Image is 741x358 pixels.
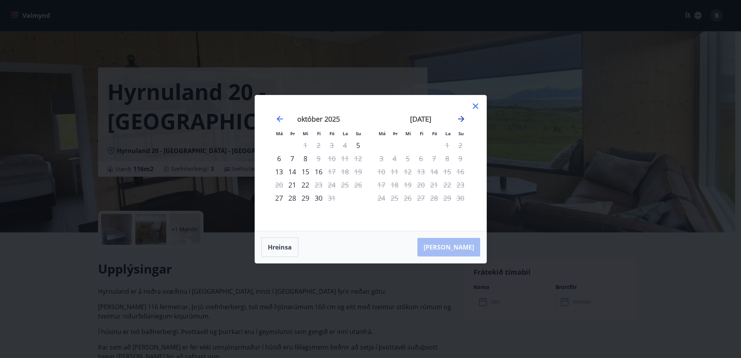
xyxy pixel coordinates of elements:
[352,178,365,191] td: Not available. sunnudagur, 26. október 2025
[445,131,451,136] small: La
[375,191,388,205] td: Not available. mánudagur, 24. nóvember 2025
[375,165,388,178] td: Not available. mánudagur, 10. nóvember 2025
[329,131,334,136] small: Fö
[286,191,299,205] td: þriðjudagur, 28. október 2025
[299,165,312,178] td: miðvikudagur, 15. október 2025
[427,191,441,205] td: Not available. föstudagur, 28. nóvember 2025
[325,152,338,165] td: Not available. föstudagur, 10. október 2025
[325,191,338,205] div: Aðeins útritun í boði
[299,178,312,191] td: miðvikudagur, 22. október 2025
[272,191,286,205] div: Aðeins innritun í boði
[312,191,325,205] td: fimmtudagur, 30. október 2025
[261,238,298,257] button: Hreinsa
[312,191,325,205] div: 30
[388,165,401,178] td: Not available. þriðjudagur, 11. nóvember 2025
[275,114,284,124] div: Move backward to switch to the previous month.
[388,191,401,205] td: Not available. þriðjudagur, 25. nóvember 2025
[286,152,299,165] td: þriðjudagur, 7. október 2025
[272,191,286,205] td: mánudagur, 27. október 2025
[414,152,427,165] td: Not available. fimmtudagur, 6. nóvember 2025
[338,152,352,165] td: Not available. laugardagur, 11. október 2025
[352,139,365,152] td: sunnudagur, 5. október 2025
[414,178,427,191] td: Not available. fimmtudagur, 20. nóvember 2025
[286,178,299,191] td: þriðjudagur, 21. október 2025
[290,131,295,136] small: Þr
[312,178,325,191] td: Not available. fimmtudagur, 23. október 2025
[338,178,352,191] td: Not available. laugardagur, 25. október 2025
[414,165,427,178] td: Not available. fimmtudagur, 13. nóvember 2025
[299,191,312,205] div: 29
[286,165,299,178] td: þriðjudagur, 14. október 2025
[401,165,414,178] td: Not available. miðvikudagur, 12. nóvember 2025
[432,131,437,136] small: Fö
[454,178,467,191] td: Not available. sunnudagur, 23. nóvember 2025
[401,152,414,165] td: Not available. miðvikudagur, 5. nóvember 2025
[388,152,401,165] td: Not available. þriðjudagur, 4. nóvember 2025
[312,165,325,178] div: 16
[325,139,338,152] td: Not available. föstudagur, 3. október 2025
[388,178,401,191] td: Not available. þriðjudagur, 18. nóvember 2025
[420,131,424,136] small: Fi
[272,165,286,178] td: mánudagur, 13. október 2025
[410,114,431,124] strong: [DATE]
[454,139,467,152] td: Not available. sunnudagur, 2. nóvember 2025
[325,178,338,191] td: Not available. föstudagur, 24. október 2025
[317,131,321,136] small: Fi
[375,152,388,165] td: Not available. mánudagur, 3. nóvember 2025
[454,165,467,178] td: Not available. sunnudagur, 16. nóvember 2025
[286,165,299,178] div: 14
[379,131,386,136] small: Má
[303,131,308,136] small: Mi
[286,178,299,191] div: Aðeins innritun í boði
[312,139,325,152] td: Not available. fimmtudagur, 2. október 2025
[286,152,299,165] div: 7
[272,152,286,165] td: mánudagur, 6. október 2025
[454,152,467,165] td: Not available. sunnudagur, 9. nóvember 2025
[454,191,467,205] td: Not available. sunnudagur, 30. nóvember 2025
[343,131,348,136] small: La
[299,152,312,165] td: miðvikudagur, 8. október 2025
[338,165,352,178] td: Not available. laugardagur, 18. október 2025
[264,105,477,222] div: Calendar
[299,178,312,191] div: 22
[276,131,283,136] small: Má
[414,191,427,205] td: Not available. fimmtudagur, 27. nóvember 2025
[272,165,286,178] div: Aðeins innritun í boði
[299,139,312,152] td: Not available. miðvikudagur, 1. október 2025
[325,165,338,178] td: Not available. föstudagur, 17. október 2025
[356,131,361,136] small: Su
[441,165,454,178] td: Not available. laugardagur, 15. nóvember 2025
[299,191,312,205] td: miðvikudagur, 29. október 2025
[441,139,454,152] td: Not available. laugardagur, 1. nóvember 2025
[427,152,441,165] td: Not available. föstudagur, 7. nóvember 2025
[441,178,454,191] td: Not available. laugardagur, 22. nóvember 2025
[405,131,411,136] small: Mi
[299,152,312,165] div: 8
[325,165,338,178] div: Aðeins útritun í boði
[312,178,325,191] div: Aðeins útritun í boði
[272,178,286,191] td: Not available. mánudagur, 20. október 2025
[325,191,338,205] td: Not available. föstudagur, 31. október 2025
[352,139,365,152] div: Aðeins innritun í boði
[352,152,365,165] td: Not available. sunnudagur, 12. október 2025
[401,191,414,205] td: Not available. miðvikudagur, 26. nóvember 2025
[312,165,325,178] td: fimmtudagur, 16. október 2025
[299,165,312,178] div: 15
[401,178,414,191] td: Not available. miðvikudagur, 19. nóvember 2025
[457,114,466,124] div: Move forward to switch to the next month.
[312,152,325,165] div: Aðeins útritun í boði
[286,191,299,205] div: 28
[272,152,286,165] div: 6
[441,152,454,165] td: Not available. laugardagur, 8. nóvember 2025
[375,178,388,191] td: Not available. mánudagur, 17. nóvember 2025
[441,191,454,205] td: Not available. laugardagur, 29. nóvember 2025
[338,139,352,152] td: Not available. laugardagur, 4. október 2025
[312,152,325,165] td: Not available. fimmtudagur, 9. október 2025
[427,178,441,191] td: Not available. föstudagur, 21. nóvember 2025
[297,114,340,124] strong: október 2025
[458,131,464,136] small: Su
[393,131,398,136] small: Þr
[427,165,441,178] td: Not available. föstudagur, 14. nóvember 2025
[352,165,365,178] td: Not available. sunnudagur, 19. október 2025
